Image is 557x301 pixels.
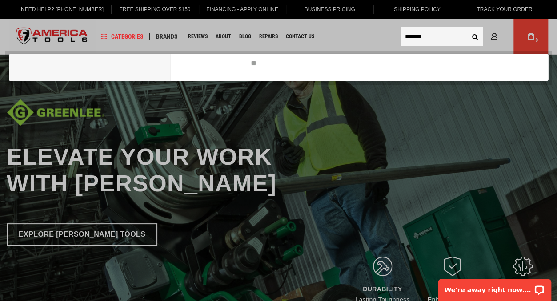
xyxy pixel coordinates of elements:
[101,33,144,40] span: Categories
[432,273,557,301] iframe: LiveChat chat widget
[156,33,178,40] span: Brands
[466,28,483,45] button: Search
[97,31,148,43] a: Categories
[152,31,182,43] a: Brands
